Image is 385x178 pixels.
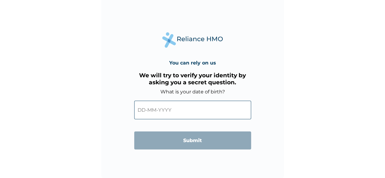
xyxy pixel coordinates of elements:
label: What is your date of birth? [160,89,225,95]
h4: You can rely on us [169,60,216,66]
input: DD-MM-YYYY [134,101,251,119]
h3: We will try to verify your identity by asking you a secret question. [134,72,251,86]
img: Reliance Health's Logo [162,32,223,48]
input: Submit [134,131,251,149]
